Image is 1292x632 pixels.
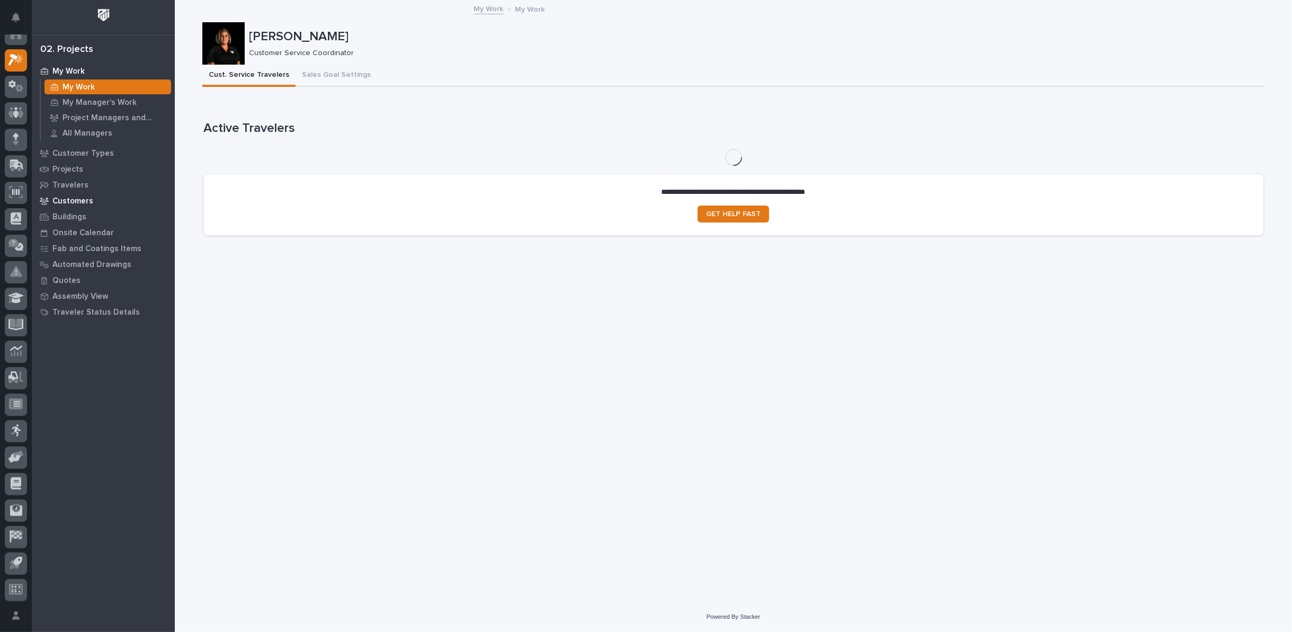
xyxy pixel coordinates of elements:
[204,121,1263,136] h1: Active Travelers
[13,13,27,30] div: Notifications
[698,206,769,222] a: GET HELP FAST
[41,79,175,94] a: My Work
[52,181,88,190] p: Travelers
[63,83,95,92] p: My Work
[63,98,137,108] p: My Manager's Work
[52,292,108,301] p: Assembly View
[32,63,175,79] a: My Work
[202,65,296,87] button: Cust. Service Travelers
[52,276,81,286] p: Quotes
[52,308,140,317] p: Traveler Status Details
[41,95,175,110] a: My Manager's Work
[52,197,93,206] p: Customers
[63,113,167,123] p: Project Managers and Engineers
[63,129,112,138] p: All Managers
[707,613,760,620] a: Powered By Stacker
[52,165,83,174] p: Projects
[32,256,175,272] a: Automated Drawings
[249,29,1260,44] p: [PERSON_NAME]
[32,241,175,256] a: Fab and Coatings Items
[515,3,545,14] p: My Work
[52,260,131,270] p: Automated Drawings
[52,244,141,254] p: Fab and Coatings Items
[296,65,377,87] button: Sales Goal Settings
[52,149,114,158] p: Customer Types
[32,225,175,241] a: Onsite Calendar
[32,304,175,320] a: Traveler Status Details
[41,126,175,140] a: All Managers
[32,145,175,161] a: Customer Types
[41,110,175,125] a: Project Managers and Engineers
[32,177,175,193] a: Travelers
[474,2,504,14] a: My Work
[40,44,93,56] div: 02. Projects
[32,288,175,304] a: Assembly View
[32,193,175,209] a: Customers
[32,209,175,225] a: Buildings
[249,49,1256,58] p: Customer Service Coordinator
[52,212,86,222] p: Buildings
[94,5,113,25] img: Workspace Logo
[52,67,85,76] p: My Work
[32,272,175,288] a: Quotes
[706,210,761,218] span: GET HELP FAST
[32,161,175,177] a: Projects
[52,228,114,238] p: Onsite Calendar
[5,6,27,29] button: Notifications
